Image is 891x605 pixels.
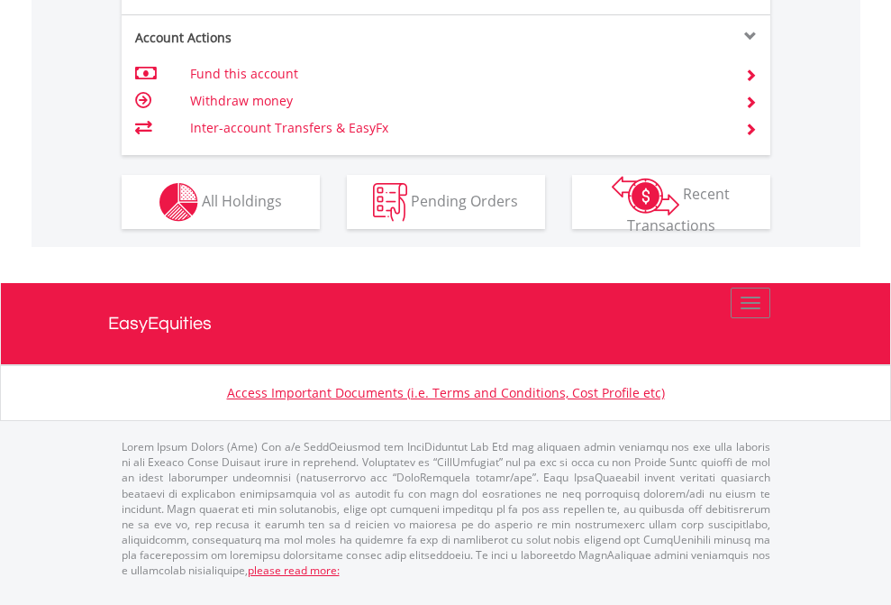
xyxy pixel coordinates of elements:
[190,60,723,87] td: Fund this account
[347,175,545,229] button: Pending Orders
[122,439,770,578] p: Lorem Ipsum Dolors (Ame) Con a/e SeddOeiusmod tem InciDiduntut Lab Etd mag aliquaen admin veniamq...
[411,190,518,210] span: Pending Orders
[190,115,723,142] td: Inter-account Transfers & EasyFx
[202,190,282,210] span: All Holdings
[227,384,665,401] a: Access Important Documents (i.e. Terms and Conditions, Cost Profile etc)
[373,183,407,222] img: pending_instructions-wht.png
[612,176,679,215] img: transactions-zar-wht.png
[190,87,723,115] td: Withdraw money
[108,283,784,364] a: EasyEquities
[159,183,198,222] img: holdings-wht.png
[572,175,770,229] button: Recent Transactions
[122,175,320,229] button: All Holdings
[122,29,446,47] div: Account Actions
[248,563,340,578] a: please read more:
